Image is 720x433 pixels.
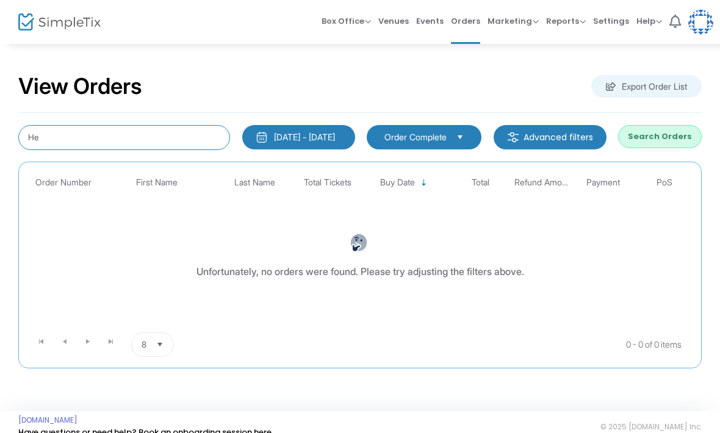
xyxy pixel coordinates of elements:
[452,131,469,144] button: Select
[593,5,629,37] span: Settings
[256,131,268,143] img: monthly
[507,131,519,143] img: filter
[322,15,371,27] span: Box Office
[380,177,415,188] span: Buy Date
[488,15,539,27] span: Marketing
[196,264,524,279] div: Unfortunately, no orders were found. Please try adjusting the filters above.
[657,177,672,188] span: PoS
[18,125,230,150] input: Search by name, email, phone, order number, ip address, or last 4 digits of card
[274,131,335,143] div: [DATE] - [DATE]
[600,422,702,432] span: © 2025 [DOMAIN_NAME] Inc.
[35,177,92,188] span: Order Number
[636,15,662,27] span: Help
[297,168,358,197] th: Total Tickets
[350,234,368,252] img: face-thinking.png
[378,5,409,37] span: Venues
[494,125,607,149] m-button: Advanced filters
[136,177,178,188] span: First Name
[546,15,586,27] span: Reports
[151,333,168,356] button: Select
[242,125,355,149] button: [DATE] - [DATE]
[234,177,275,188] span: Last Name
[384,131,447,143] span: Order Complete
[416,5,444,37] span: Events
[451,5,480,37] span: Orders
[586,177,620,188] span: Payment
[618,125,702,148] button: Search Orders
[25,168,695,327] div: Data table
[18,73,142,100] h2: View Orders
[450,168,511,197] th: Total
[295,332,682,357] kendo-pager-info: 0 - 0 of 0 items
[419,178,429,188] span: Sortable
[511,168,572,197] th: Refund Amount
[18,415,77,425] a: [DOMAIN_NAME]
[142,338,146,351] span: 8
